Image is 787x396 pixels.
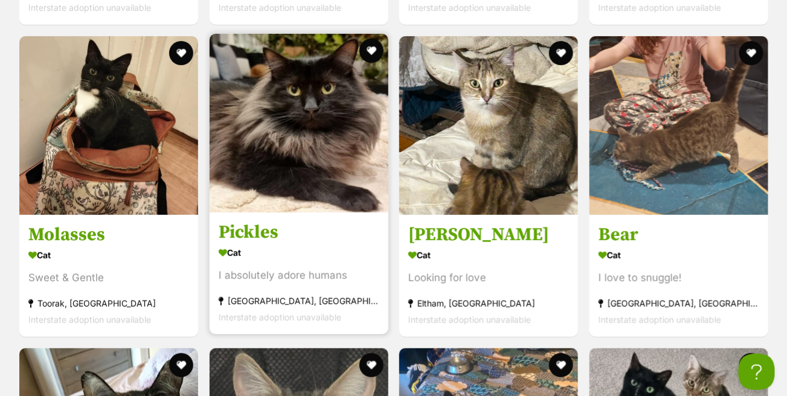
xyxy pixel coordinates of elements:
[599,315,721,325] span: Interstate adoption unavailable
[408,246,569,264] div: Cat
[219,221,379,244] h3: Pickles
[19,214,198,337] a: Molasses Cat Sweet & Gentle Toorak, [GEOGRAPHIC_DATA] Interstate adoption unavailable favourite
[399,36,578,215] img: Emma
[210,212,388,334] a: Pickles Cat I absolutely adore humans [GEOGRAPHIC_DATA], [GEOGRAPHIC_DATA] Interstate adoption un...
[408,2,531,13] span: Interstate adoption unavailable
[599,223,759,246] h3: Bear
[549,41,573,65] button: favourite
[589,36,768,215] img: Bear
[739,354,775,390] iframe: Help Scout Beacon - Open
[219,293,379,309] div: [GEOGRAPHIC_DATA], [GEOGRAPHIC_DATA]
[28,315,151,325] span: Interstate adoption unavailable
[589,214,768,337] a: Bear Cat I love to snuggle! [GEOGRAPHIC_DATA], [GEOGRAPHIC_DATA] Interstate adoption unavailable ...
[219,267,379,284] div: I absolutely adore humans
[28,270,189,286] div: Sweet & Gentle
[599,246,759,264] div: Cat
[19,36,198,215] img: Molasses
[28,246,189,264] div: Cat
[739,41,763,65] button: favourite
[169,353,193,377] button: favourite
[359,39,383,63] button: favourite
[549,353,573,377] button: favourite
[408,315,531,325] span: Interstate adoption unavailable
[599,2,721,13] span: Interstate adoption unavailable
[28,223,189,246] h3: Molasses
[399,214,578,337] a: [PERSON_NAME] Cat Looking for love Eltham, [GEOGRAPHIC_DATA] Interstate adoption unavailable favo...
[28,2,151,13] span: Interstate adoption unavailable
[739,353,763,377] button: favourite
[599,270,759,286] div: I love to snuggle!
[599,295,759,311] div: [GEOGRAPHIC_DATA], [GEOGRAPHIC_DATA]
[219,244,379,261] div: Cat
[28,295,189,311] div: Toorak, [GEOGRAPHIC_DATA]
[408,270,569,286] div: Looking for love
[169,41,193,65] button: favourite
[408,223,569,246] h3: [PERSON_NAME]
[219,312,341,322] span: Interstate adoption unavailable
[359,353,383,377] button: favourite
[219,2,341,13] span: Interstate adoption unavailable
[210,34,388,212] img: Pickles
[408,295,569,311] div: Eltham, [GEOGRAPHIC_DATA]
